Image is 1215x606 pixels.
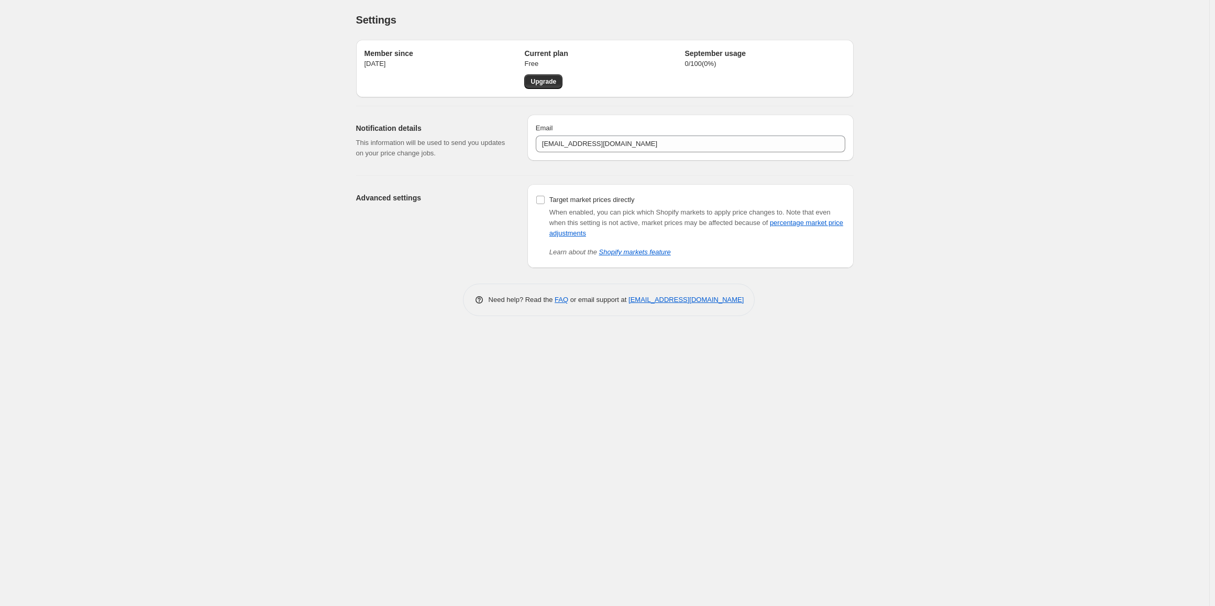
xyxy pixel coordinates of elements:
p: This information will be used to send you updates on your price change jobs. [356,138,511,159]
a: Upgrade [524,74,562,89]
span: or email support at [568,296,628,304]
a: Shopify markets feature [599,248,671,256]
span: Target market prices directly [549,196,635,204]
a: FAQ [555,296,568,304]
span: When enabled, you can pick which Shopify markets to apply price changes to. [549,208,785,216]
h2: Member since [364,48,525,59]
h2: Notification details [356,123,511,133]
p: [DATE] [364,59,525,69]
span: Upgrade [531,77,556,86]
span: Note that even when this setting is not active, market prices may be affected because of [549,208,843,237]
span: Need help? Read the [489,296,555,304]
p: 0 / 100 ( 0 %) [684,59,845,69]
h2: Current plan [524,48,684,59]
p: Free [524,59,684,69]
h2: Advanced settings [356,193,511,203]
i: Learn about the [549,248,671,256]
a: [EMAIL_ADDRESS][DOMAIN_NAME] [628,296,744,304]
span: Email [536,124,553,132]
h2: September usage [684,48,845,59]
span: Settings [356,14,396,26]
